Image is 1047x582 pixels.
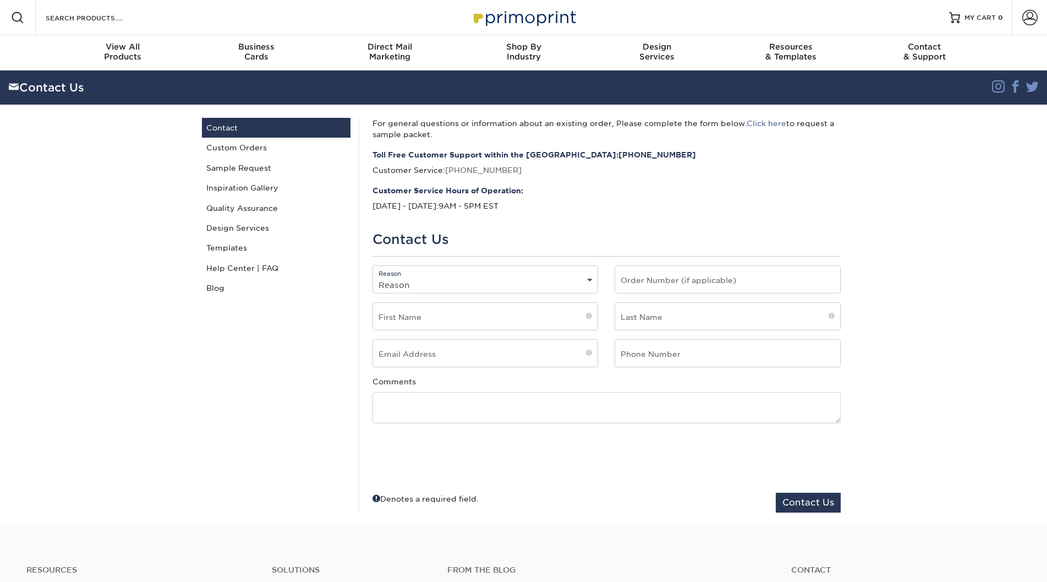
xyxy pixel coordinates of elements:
[747,119,786,128] a: Click here
[372,376,416,387] label: Comments
[673,437,821,475] iframe: reCAPTCHA
[791,565,1020,575] a: Contact
[323,42,457,62] div: Marketing
[469,6,579,29] img: Primoprint
[202,218,350,238] a: Design Services
[457,35,590,70] a: Shop ByIndustry
[372,202,438,210] span: [DATE] - [DATE]:
[618,150,696,159] a: [PHONE_NUMBER]
[457,42,590,62] div: Industry
[590,42,724,62] div: Services
[457,42,590,52] span: Shop By
[202,258,350,278] a: Help Center | FAQ
[189,35,323,70] a: BusinessCards
[964,13,996,23] span: MY CART
[45,11,152,24] input: SEARCH PRODUCTS.....
[56,42,190,52] span: View All
[189,42,323,52] span: Business
[858,42,991,62] div: & Support
[776,493,841,513] button: Contact Us
[724,42,858,62] div: & Templates
[372,185,841,212] p: 9AM - 5PM EST
[202,138,350,157] a: Custom Orders
[590,35,724,70] a: DesignServices
[202,158,350,178] a: Sample Request
[724,42,858,52] span: Resources
[724,35,858,70] a: Resources& Templates
[372,185,841,196] strong: Customer Service Hours of Operation:
[998,14,1003,21] span: 0
[858,42,991,52] span: Contact
[372,118,841,140] p: For general questions or information about an existing order, Please complete the form below. to ...
[202,118,350,138] a: Contact
[372,149,841,160] strong: Toll Free Customer Support within the [GEOGRAPHIC_DATA]:
[372,493,479,504] div: Denotes a required field.
[272,565,431,575] h4: Solutions
[202,198,350,218] a: Quality Assurance
[56,42,190,62] div: Products
[56,35,190,70] a: View AllProducts
[202,178,350,198] a: Inspiration Gallery
[372,149,841,176] p: Customer Service:
[590,42,724,52] span: Design
[372,232,841,248] h1: Contact Us
[323,42,457,52] span: Direct Mail
[858,35,991,70] a: Contact& Support
[202,238,350,258] a: Templates
[445,166,522,175] a: [PHONE_NUMBER]
[189,42,323,62] div: Cards
[447,565,761,575] h4: From the Blog
[323,35,457,70] a: Direct MailMarketing
[202,278,350,298] a: Blog
[26,565,255,575] h4: Resources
